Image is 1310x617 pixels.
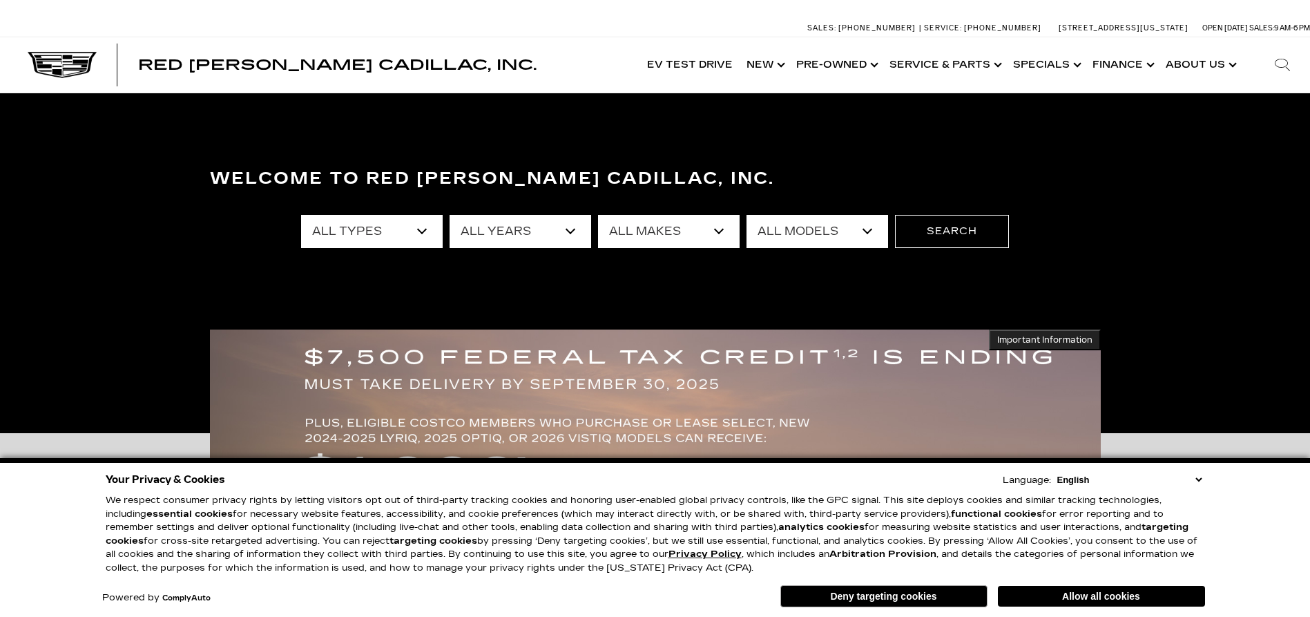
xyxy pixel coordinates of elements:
[138,58,537,72] a: Red [PERSON_NAME] Cadillac, Inc.
[640,37,740,93] a: EV Test Drive
[829,549,936,560] strong: Arbitration Provision
[1059,23,1188,32] a: [STREET_ADDRESS][US_STATE]
[668,549,742,560] a: Privacy Policy
[883,37,1006,93] a: Service & Parts
[780,585,988,607] button: Deny targeting cookies
[919,24,1045,32] a: Service: [PHONE_NUMBER]
[838,23,916,32] span: [PHONE_NUMBER]
[924,23,962,32] span: Service:
[997,334,1092,345] span: Important Information
[450,215,591,248] select: Filter by year
[1086,37,1159,93] a: Finance
[138,57,537,73] span: Red [PERSON_NAME] Cadillac, Inc.
[598,215,740,248] select: Filter by make
[1274,23,1310,32] span: 9 AM-6 PM
[301,215,443,248] select: Filter by type
[746,215,888,248] select: Filter by model
[1249,23,1274,32] span: Sales:
[895,215,1009,248] button: Search
[162,594,211,602] a: ComplyAuto
[807,24,919,32] a: Sales: [PHONE_NUMBER]
[789,37,883,93] a: Pre-Owned
[740,37,789,93] a: New
[106,522,1188,547] strong: targeting cookies
[389,535,477,547] strong: targeting cookies
[807,23,836,32] span: Sales:
[1159,37,1241,93] a: About Us
[778,522,865,533] strong: analytics cookies
[106,470,225,489] span: Your Privacy & Cookies
[1006,37,1086,93] a: Specials
[146,509,233,520] strong: essential cookies
[1202,23,1248,32] span: Open [DATE]
[951,509,1042,520] strong: functional cookies
[1003,476,1051,485] div: Language:
[1054,473,1205,486] select: Language Select
[28,52,97,78] img: Cadillac Dark Logo with Cadillac White Text
[989,330,1101,350] button: Important Information
[106,494,1205,575] p: We respect consumer privacy rights by letting visitors opt out of third-party tracking cookies an...
[210,165,1101,193] h3: Welcome to Red [PERSON_NAME] Cadillac, Inc.
[964,23,1041,32] span: [PHONE_NUMBER]
[102,594,211,602] div: Powered by
[998,586,1205,607] button: Allow all cookies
